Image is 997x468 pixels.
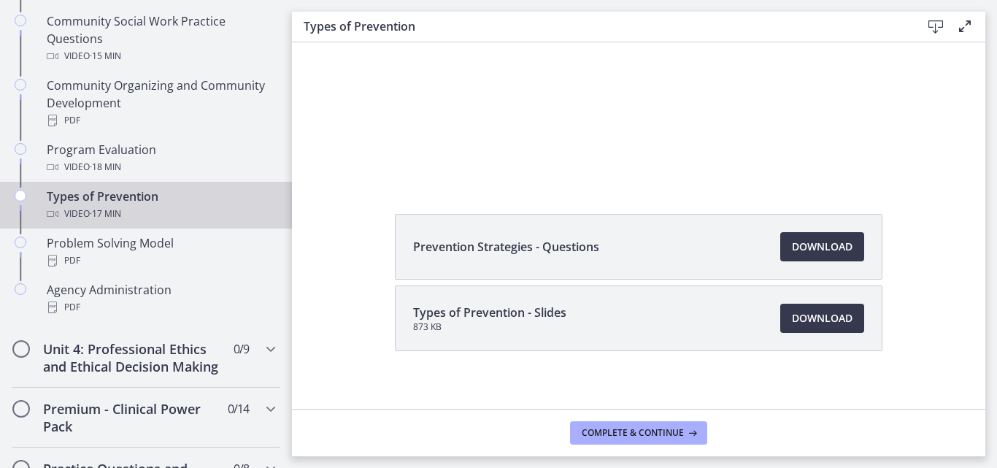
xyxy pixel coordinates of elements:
div: PDF [47,252,274,269]
a: Download [780,304,864,333]
button: Complete & continue [570,421,707,445]
div: Video [47,47,274,65]
span: Download [792,238,852,256]
div: Types of Prevention [47,188,274,223]
a: Download [780,232,864,261]
span: 0 / 14 [228,400,249,418]
div: PDF [47,112,274,129]
div: PDF [47,299,274,316]
span: Prevention Strategies - Questions [413,238,599,256]
span: Download [792,310,852,327]
span: Complete & continue [582,427,684,439]
div: Agency Administration [47,281,274,316]
span: 873 KB [413,321,566,333]
span: 0 / 9 [234,340,249,358]
div: Problem Solving Model [47,234,274,269]
h3: Types of Prevention [304,18,898,35]
span: · 18 min [90,158,121,176]
span: Types of Prevention - Slides [413,304,566,321]
div: Video [47,205,274,223]
div: Program Evaluation [47,141,274,176]
h2: Unit 4: Professional Ethics and Ethical Decision Making [43,340,221,375]
div: Community Social Work Practice Questions [47,12,274,65]
span: · 17 min [90,205,121,223]
div: Video [47,158,274,176]
span: · 15 min [90,47,121,65]
div: Community Organizing and Community Development [47,77,274,129]
h2: Premium - Clinical Power Pack [43,400,221,435]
